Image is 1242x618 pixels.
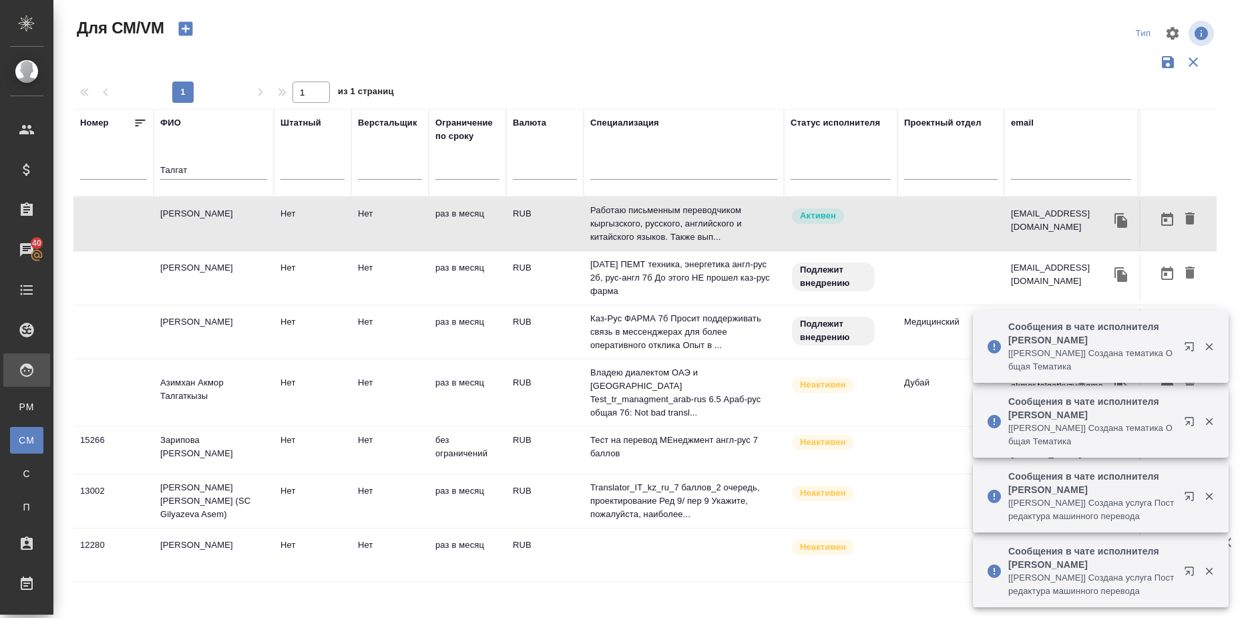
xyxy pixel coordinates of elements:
[73,478,154,524] td: 13002
[274,200,351,247] td: Нет
[800,486,846,500] p: Неактивен
[1156,261,1179,286] button: Открыть календарь загрузки
[506,369,584,416] td: RUB
[351,478,429,524] td: Нет
[280,116,321,130] div: Штатный
[791,376,891,394] div: Наши пути разошлись: исполнитель с нами не работает
[1008,347,1175,373] p: [[PERSON_NAME]] Создана тематика Общая Тематика
[1176,483,1208,515] button: Открыть в новой вкладке
[1111,265,1131,285] button: Скопировать
[590,366,777,420] p: Владею диалектом ОАЭ и [GEOGRAPHIC_DATA] Test_tr_managment_arab-rus 6.5 Араб-рус общая 7б: Not ba...
[160,116,181,130] div: ФИО
[351,309,429,355] td: Нет
[17,400,37,414] span: PM
[590,481,777,521] p: Translator_IT_kz_ru_7 баллов_2 очередь, проектирование Ред 9/ пер 9 Укажите, пожалуйста, наиболее...
[10,427,43,454] a: CM
[800,436,846,449] p: Неактивен
[1156,207,1179,232] button: Открыть календарь загрузки
[897,309,1004,355] td: Медицинский
[429,200,506,247] td: раз в месяц
[1179,207,1201,232] button: Удалить
[1008,422,1175,448] p: [[PERSON_NAME]] Создана тематика Общая Тематика
[800,317,867,344] p: Подлежит внедрению
[513,116,546,130] div: Валюта
[506,478,584,524] td: RUB
[17,500,37,514] span: П
[1189,21,1217,46] span: Посмотреть информацию
[154,474,274,528] td: [PERSON_NAME] [PERSON_NAME] (SC Gilyazeva Asem)
[590,312,777,352] p: Каз-Рус ФАРМА 7б Просит поддерживать связь в мессенджерах для более оперативного отклика Опыт в ...
[80,116,109,130] div: Номер
[435,116,499,143] div: Ограничение по сроку
[10,494,43,520] a: П
[1179,261,1201,286] button: Удалить
[1176,558,1208,590] button: Открыть в новой вкладке
[3,233,50,267] a: 40
[429,532,506,579] td: раз в месяц
[10,460,43,487] a: С
[154,369,274,416] td: Азимхан Акмор Талгаткызы
[506,200,584,247] td: RUB
[1195,565,1223,577] button: Закрыть
[154,255,274,301] td: [PERSON_NAME]
[338,84,394,103] span: из 1 страниц
[10,394,43,420] a: PM
[590,204,777,244] p: Работаю письменным переводчиком кыргызского, русского, английского и китайского языков. Также вып...
[17,434,37,447] span: CM
[800,209,836,222] p: Активен
[800,263,867,290] p: Подлежит внедрению
[1008,395,1175,422] p: Сообщения в чате исполнителя [PERSON_NAME]
[1008,496,1175,523] p: [[PERSON_NAME]] Создана услуга Постредактура машинного перевода
[791,589,891,607] div: Наши пути разошлись: исполнитель с нами не работает
[1157,17,1189,49] span: Настроить таблицу
[506,532,584,579] td: RUB
[1155,49,1181,75] button: Сохранить фильтры
[154,427,274,474] td: Зарипова [PERSON_NAME]
[1111,210,1131,230] button: Скопировать
[791,116,880,130] div: Статус исполнителя
[358,116,417,130] div: Верстальщик
[1181,49,1206,75] button: Сбросить фильтры
[154,309,274,355] td: [PERSON_NAME]
[1011,116,1034,130] div: email
[429,427,506,474] td: без ограничений
[590,258,777,298] p: [DATE] ПЕМТ техника, энергетика англ-рус 2б, рус-англ 7б До этого НЕ прошел каз-рус фарма
[351,369,429,416] td: Нет
[1195,490,1223,502] button: Закрыть
[1176,408,1208,440] button: Открыть в новой вкладке
[791,207,891,225] div: Рядовой исполнитель: назначай с учетом рейтинга
[274,427,351,474] td: Нет
[800,378,846,392] p: Неактивен
[791,315,891,347] div: Свежая кровь: на первые 3 заказа по тематике ставь редактора и фиксируй оценки
[73,17,164,39] span: Для СМ/VM
[1008,545,1175,571] p: Сообщения в чате исполнителя [PERSON_NAME]
[73,532,154,579] td: 12280
[506,427,584,474] td: RUB
[73,427,154,474] td: 15266
[17,467,37,480] span: С
[429,309,506,355] td: раз в месяц
[24,237,49,250] span: 40
[1195,416,1223,428] button: Закрыть
[274,478,351,524] td: Нет
[1008,470,1175,496] p: Сообщения в чате исполнителя [PERSON_NAME]
[1130,23,1157,44] div: split button
[590,434,777,460] p: Тест на перевод МЕнеджмент англ-рус 7 баллов
[1176,333,1208,365] button: Открыть в новой вкладке
[1008,320,1175,347] p: Сообщения в чате исполнителя [PERSON_NAME]
[429,369,506,416] td: раз в месяц
[791,538,891,557] div: Наши пути разошлись: исполнитель с нами не работает
[506,309,584,355] td: RUB
[274,532,351,579] td: Нет
[897,369,1004,416] td: Дубай
[429,255,506,301] td: раз в месяц
[154,200,274,247] td: [PERSON_NAME]
[154,532,274,579] td: [PERSON_NAME]
[800,540,846,554] p: Неактивен
[274,309,351,355] td: Нет
[351,255,429,301] td: Нет
[274,255,351,301] td: Нет
[351,200,429,247] td: Нет
[1011,261,1111,288] p: [EMAIL_ADDRESS][DOMAIN_NAME]
[904,116,982,130] div: Проектный отдел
